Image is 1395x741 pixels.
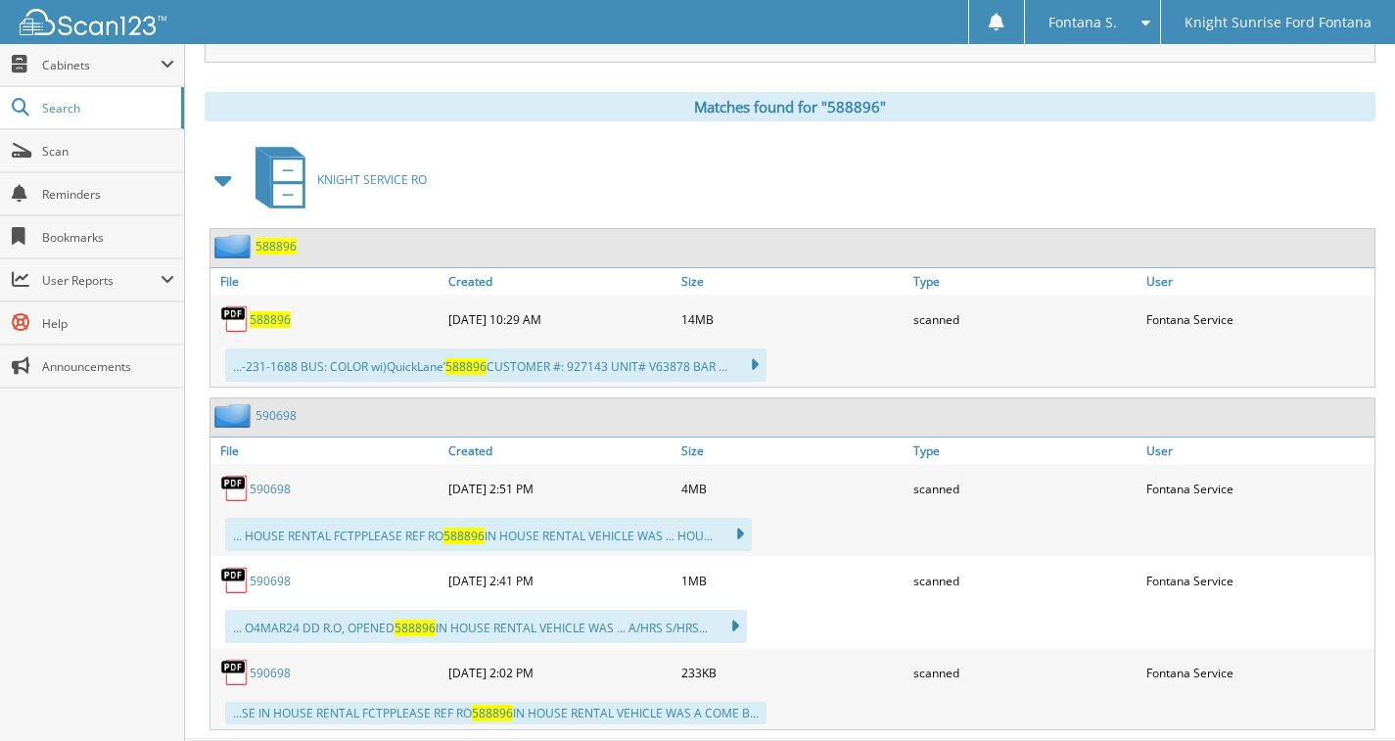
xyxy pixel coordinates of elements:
div: ...SE IN HOUSE RENTAL FCTPPLEASE REF RO IN HOUSE RENTAL VEHICLE WAS A COME B... [225,702,767,724]
span: Knight Sunrise Ford Fontana [1185,17,1372,28]
div: Fontana Service [1141,469,1374,508]
span: 588896 [472,705,513,721]
div: ... O4MAR24 DD R.O, OPENED IN HOUSE RENTAL VEHICLE WAS ... A/HRS S/HRS... [225,610,747,643]
div: Matches found for "588896" [205,92,1375,121]
a: Type [908,438,1141,464]
a: 590698 [250,573,291,589]
span: Search [42,100,171,116]
span: User Reports [42,272,161,289]
div: Fontana Service [1141,653,1374,692]
a: Created [443,268,676,295]
img: PDF.png [220,304,250,334]
div: scanned [908,653,1141,692]
span: 588896 [443,528,485,544]
div: ...-231-1688 BUS: COLOR wi)QuickLane’ CUSTOMER #: 927143 UNIT# V63878 BAR ... [225,348,767,382]
img: PDF.png [220,474,250,503]
div: [DATE] 2:02 PM [443,653,676,692]
a: File [210,268,443,295]
div: Fontana Service [1141,561,1374,600]
div: scanned [908,300,1141,339]
div: ... HOUSE RENTAL FCTPPLEASE REF RO IN HOUSE RENTAL VEHICLE WAS ... HOU... [225,518,752,551]
span: Cabinets [42,57,161,73]
a: Created [443,438,676,464]
div: scanned [908,561,1141,600]
img: folder2.png [214,234,256,258]
iframe: Chat Widget [1297,647,1395,741]
div: 233KB [676,653,909,692]
span: Announcements [42,358,174,375]
div: [DATE] 2:41 PM [443,561,676,600]
a: KNIGHT SERVICE RO [244,141,427,218]
img: PDF.png [220,658,250,687]
a: File [210,438,443,464]
span: 588896 [445,358,487,375]
span: Scan [42,143,174,160]
a: 590698 [256,407,297,424]
a: Size [676,438,909,464]
span: Help [42,315,174,332]
span: 588896 [395,620,436,636]
span: Reminders [42,186,174,203]
a: Type [908,268,1141,295]
a: 590698 [250,481,291,497]
div: scanned [908,469,1141,508]
img: folder2.png [214,403,256,428]
div: 14MB [676,300,909,339]
img: PDF.png [220,566,250,595]
div: [DATE] 2:51 PM [443,469,676,508]
a: 588896 [250,311,291,328]
span: KNIGHT SERVICE RO [317,171,427,188]
span: Bookmarks [42,229,174,246]
a: 590698 [250,665,291,681]
a: 588896 [256,238,297,255]
a: Size [676,268,909,295]
div: 1MB [676,561,909,600]
span: Fontana S. [1048,17,1117,28]
div: 4MB [676,469,909,508]
div: [DATE] 10:29 AM [443,300,676,339]
a: User [1141,268,1374,295]
img: scan123-logo-white.svg [20,9,166,35]
div: Fontana Service [1141,300,1374,339]
a: User [1141,438,1374,464]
